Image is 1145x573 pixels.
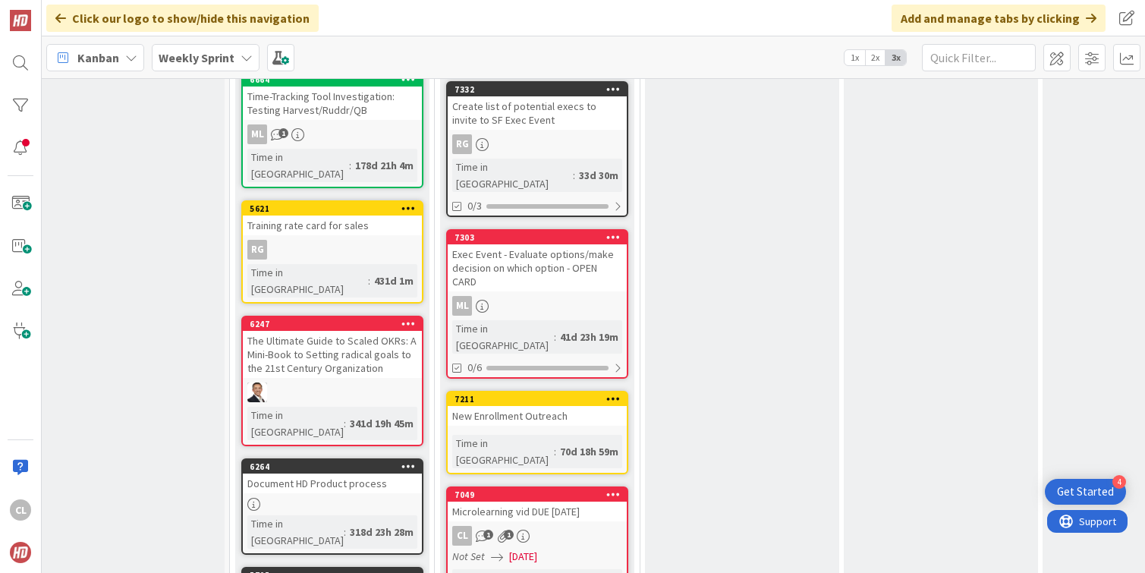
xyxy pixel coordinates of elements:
[448,392,627,426] div: 7211New Enrollment Outreach
[243,240,422,260] div: RG
[448,83,627,130] div: 7332Create list of potential execs to invite to SF Exec Event
[1112,475,1126,489] div: 4
[448,526,627,546] div: CL
[554,443,556,460] span: :
[448,83,627,96] div: 7332
[32,2,69,20] span: Support
[446,229,628,379] a: 7303Exec Event - Evaluate options/make decision on which option - OPEN CARDMLTime in [GEOGRAPHIC_...
[243,460,422,493] div: 6264Document HD Product process
[247,407,344,440] div: Time in [GEOGRAPHIC_DATA]
[46,5,319,32] div: Click our logo to show/hide this navigation
[10,542,31,563] img: avatar
[241,316,423,446] a: 6247The Ultimate Guide to Scaled OKRs: A Mini-Book to Setting radical goals to the 21st Century O...
[446,391,628,474] a: 7211New Enrollment OutreachTime in [GEOGRAPHIC_DATA]:70d 18h 59m
[247,240,267,260] div: RG
[448,502,627,521] div: Microlearning vid DUE [DATE]
[10,499,31,521] div: CL
[243,317,422,331] div: 6247
[243,202,422,216] div: 5621
[455,84,627,95] div: 7332
[885,50,906,65] span: 3x
[573,167,575,184] span: :
[159,50,234,65] b: Weekly Sprint
[250,74,422,85] div: 6664
[452,549,485,563] i: Not Set
[241,200,423,304] a: 5621Training rate card for salesRGTime in [GEOGRAPHIC_DATA]:431d 1m
[346,524,417,540] div: 318d 23h 28m
[483,530,493,540] span: 1
[554,329,556,345] span: :
[452,320,554,354] div: Time in [GEOGRAPHIC_DATA]
[448,296,627,316] div: ML
[865,50,885,65] span: 2x
[467,360,482,376] span: 0/6
[448,134,627,154] div: RG
[922,44,1036,71] input: Quick Filter...
[448,406,627,426] div: New Enrollment Outreach
[349,157,351,174] span: :
[243,73,422,87] div: 6664
[452,435,554,468] div: Time in [GEOGRAPHIC_DATA]
[243,383,422,402] div: SL
[448,244,627,291] div: Exec Event - Evaluate options/make decision on which option - OPEN CARD
[448,231,627,244] div: 7303
[448,96,627,130] div: Create list of potential execs to invite to SF Exec Event
[243,331,422,378] div: The Ultimate Guide to Scaled OKRs: A Mini-Book to Setting radical goals to the 21st Century Organ...
[278,128,288,138] span: 1
[368,272,370,289] span: :
[448,392,627,406] div: 7211
[845,50,865,65] span: 1x
[247,124,267,144] div: ML
[250,319,422,329] div: 6247
[243,87,422,120] div: Time-Tracking Tool Investigation: Testing Harvest/Ruddr/QB
[455,490,627,500] div: 7049
[504,530,514,540] span: 1
[452,159,573,192] div: Time in [GEOGRAPHIC_DATA]
[346,415,417,432] div: 341d 19h 45m
[1057,484,1114,499] div: Get Started
[243,474,422,493] div: Document HD Product process
[247,383,267,402] img: SL
[446,81,628,217] a: 7332Create list of potential execs to invite to SF Exec EventRGTime in [GEOGRAPHIC_DATA]:33d 30m0/3
[351,157,417,174] div: 178d 21h 4m
[370,272,417,289] div: 431d 1m
[243,124,422,144] div: ML
[241,458,423,555] a: 6264Document HD Product processTime in [GEOGRAPHIC_DATA]:318d 23h 28m
[77,49,119,67] span: Kanban
[344,415,346,432] span: :
[452,134,472,154] div: RG
[243,202,422,235] div: 5621Training rate card for sales
[247,149,349,182] div: Time in [GEOGRAPHIC_DATA]
[243,460,422,474] div: 6264
[556,443,622,460] div: 70d 18h 59m
[448,231,627,291] div: 7303Exec Event - Evaluate options/make decision on which option - OPEN CARD
[250,461,422,472] div: 6264
[448,488,627,502] div: 7049
[241,71,423,188] a: 6664Time-Tracking Tool Investigation: Testing Harvest/Ruddr/QBMLTime in [GEOGRAPHIC_DATA]:178d 21...
[575,167,622,184] div: 33d 30m
[556,329,622,345] div: 41d 23h 19m
[455,394,627,405] div: 7211
[892,5,1106,32] div: Add and manage tabs by clicking
[243,73,422,120] div: 6664Time-Tracking Tool Investigation: Testing Harvest/Ruddr/QB
[344,524,346,540] span: :
[509,549,537,565] span: [DATE]
[448,488,627,521] div: 7049Microlearning vid DUE [DATE]
[1045,479,1126,505] div: Open Get Started checklist, remaining modules: 4
[10,10,31,31] img: Visit kanbanzone.com
[467,198,482,214] span: 0/3
[247,515,344,549] div: Time in [GEOGRAPHIC_DATA]
[243,317,422,378] div: 6247The Ultimate Guide to Scaled OKRs: A Mini-Book to Setting radical goals to the 21st Century O...
[455,232,627,243] div: 7303
[452,526,472,546] div: CL
[452,296,472,316] div: ML
[247,264,368,298] div: Time in [GEOGRAPHIC_DATA]
[243,216,422,235] div: Training rate card for sales
[250,203,422,214] div: 5621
